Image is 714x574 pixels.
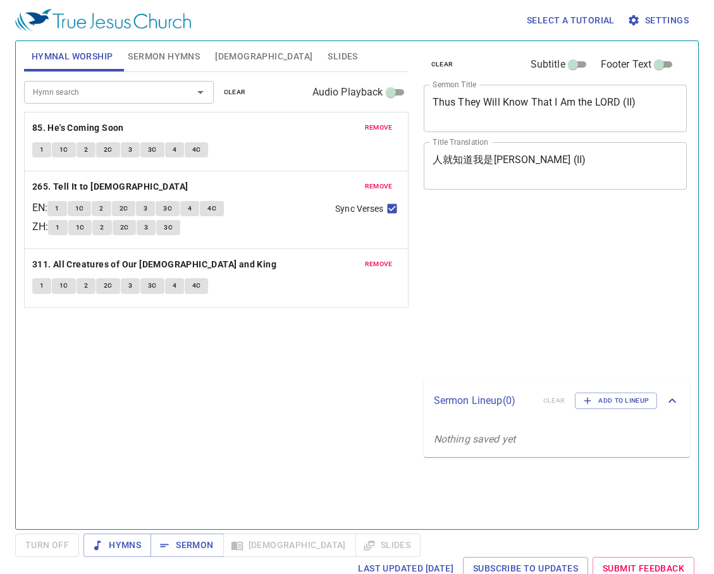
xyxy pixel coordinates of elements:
button: Open [192,83,209,101]
span: Sync Verses [335,202,383,216]
span: clear [224,87,246,98]
span: Footer Text [601,57,652,72]
img: True Jesus Church [15,9,191,32]
button: 85. He's Coming Soon [32,120,126,136]
span: 3 [128,144,132,156]
button: remove [357,179,400,194]
button: remove [357,120,400,135]
span: 3C [148,144,157,156]
span: 4 [173,280,176,291]
button: 1 [48,220,67,235]
span: 3C [163,203,172,214]
span: 4C [192,280,201,291]
span: 1 [40,144,44,156]
span: remove [365,181,393,192]
button: 2C [96,142,120,157]
i: Nothing saved yet [434,433,516,445]
span: 2 [99,203,103,214]
button: 2C [113,220,137,235]
span: 2C [120,203,128,214]
button: 1C [52,142,76,157]
button: 2 [77,142,95,157]
span: Slides [328,49,357,64]
button: 2 [77,278,95,293]
span: Sermon Hymns [128,49,200,64]
div: Sermon Lineup(0)clearAdd to Lineup [424,380,691,422]
b: 85. He's Coming Soon [32,120,124,136]
span: 2 [84,280,88,291]
span: 1 [56,222,59,233]
span: 3C [164,222,173,233]
button: 1C [52,278,76,293]
p: EN : [32,200,47,216]
button: 3C [156,220,180,235]
span: 1C [59,144,68,156]
span: Settings [630,13,689,28]
button: 4C [200,201,224,216]
button: 3 [121,142,140,157]
button: 3 [121,278,140,293]
button: 265. Tell It to [DEMOGRAPHIC_DATA] [32,179,190,195]
span: Select a tutorial [527,13,615,28]
span: Hymns [94,537,141,553]
button: Settings [625,9,694,32]
span: 3 [144,222,148,233]
textarea: Thus They Will Know That I Am the LORD (II) [433,96,679,120]
span: 2C [104,280,113,291]
span: 4C [207,203,216,214]
button: clear [216,85,254,100]
span: 2 [84,144,88,156]
span: 3 [128,280,132,291]
span: Audio Playback [312,85,383,100]
span: [DEMOGRAPHIC_DATA] [215,49,312,64]
button: 2C [112,201,136,216]
span: remove [365,259,393,270]
button: Sermon [151,534,223,557]
button: Hymns [83,534,151,557]
textarea: 人就知道我是[PERSON_NAME] (II) [433,154,679,178]
button: 4C [185,142,209,157]
button: Select a tutorial [522,9,620,32]
button: 4 [165,142,184,157]
button: 311. All Creatures of Our [DEMOGRAPHIC_DATA] and King [32,257,279,272]
span: 3C [148,280,157,291]
button: 3C [156,201,180,216]
iframe: from-child [419,203,636,375]
button: 2C [96,278,120,293]
p: Sermon Lineup ( 0 ) [434,393,533,408]
span: Add to Lineup [583,395,649,406]
span: 4 [173,144,176,156]
button: 1 [32,142,51,157]
button: 1C [68,201,92,216]
button: 3C [140,278,164,293]
button: 3C [140,142,164,157]
span: 1C [59,280,68,291]
span: 4C [192,144,201,156]
span: 1C [75,203,84,214]
b: 265. Tell It to [DEMOGRAPHIC_DATA] [32,179,188,195]
span: Subtitle [531,57,565,72]
button: Add to Lineup [575,393,657,409]
span: 4 [188,203,192,214]
span: 2C [120,222,129,233]
button: remove [357,257,400,272]
button: 1 [47,201,66,216]
span: 1 [55,203,59,214]
button: 3 [137,220,156,235]
span: Sermon [161,537,213,553]
button: 2 [92,220,111,235]
button: 1 [32,278,51,293]
button: 4 [165,278,184,293]
span: 1 [40,280,44,291]
span: 1C [76,222,85,233]
button: 3 [136,201,155,216]
b: 311. All Creatures of Our [DEMOGRAPHIC_DATA] and King [32,257,276,272]
button: clear [424,57,461,72]
span: 3 [144,203,147,214]
p: ZH : [32,219,48,235]
button: 4 [180,201,199,216]
button: 4C [185,278,209,293]
span: remove [365,122,393,133]
span: 2 [100,222,104,233]
span: 2C [104,144,113,156]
